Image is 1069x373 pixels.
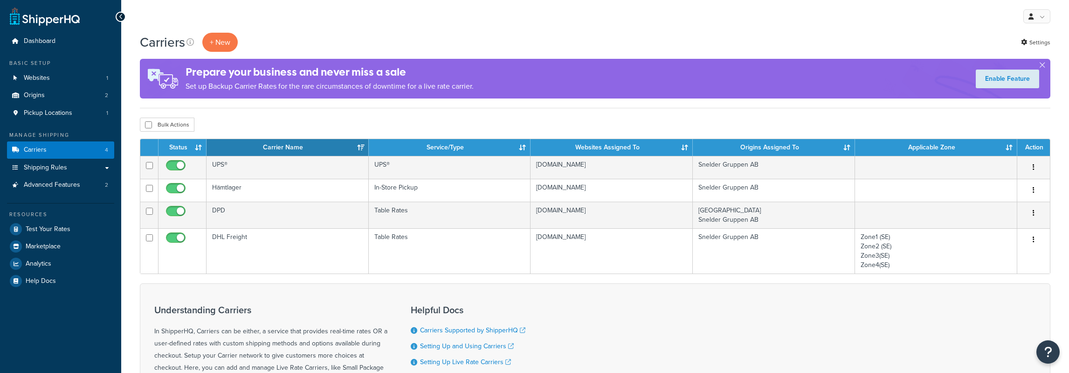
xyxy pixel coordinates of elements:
th: Websites Assigned To: activate to sort column ascending [531,139,693,156]
a: Advanced Features 2 [7,176,114,194]
li: Carriers [7,141,114,159]
span: 1 [106,74,108,82]
a: Marketplace [7,238,114,255]
a: Settings [1021,36,1050,49]
span: Marketplace [26,243,61,251]
th: Action [1017,139,1050,156]
td: Table Rates [369,202,531,228]
span: 4 [105,146,108,154]
li: Pickup Locations [7,105,114,122]
a: Carriers 4 [7,141,114,159]
span: Test Your Rates [26,225,70,233]
td: UPS® [207,156,369,179]
h4: Prepare your business and never miss a sale [186,64,474,80]
th: Status: activate to sort column ascending [159,139,207,156]
a: Websites 1 [7,70,114,87]
div: Manage Shipping [7,131,114,139]
button: Open Resource Center [1036,340,1060,364]
a: Carriers Supported by ShipperHQ [420,325,525,335]
a: Setting Up Live Rate Carriers [420,357,511,367]
div: Basic Setup [7,59,114,67]
td: [GEOGRAPHIC_DATA] Snelder Gruppen AB [693,202,855,228]
a: Help Docs [7,273,114,289]
h1: Carriers [140,33,185,51]
p: Set up Backup Carrier Rates for the rare circumstances of downtime for a live rate carrier. [186,80,474,93]
li: Websites [7,70,114,87]
li: Origins [7,87,114,104]
td: DHL Freight [207,228,369,274]
td: [DOMAIN_NAME] [531,179,693,202]
td: [DOMAIN_NAME] [531,202,693,228]
span: 2 [105,91,108,99]
td: UPS® [369,156,531,179]
th: Applicable Zone: activate to sort column ascending [855,139,1017,156]
span: Origins [24,91,45,99]
span: Help Docs [26,277,56,285]
td: [DOMAIN_NAME] [531,228,693,274]
a: Origins 2 [7,87,114,104]
th: Origins Assigned To: activate to sort column ascending [693,139,855,156]
span: 2 [105,181,108,189]
th: Carrier Name: activate to sort column ascending [207,139,369,156]
a: ShipperHQ Home [10,7,80,26]
td: DPD [207,202,369,228]
div: Resources [7,211,114,218]
span: Advanced Features [24,181,80,189]
td: [DOMAIN_NAME] [531,156,693,179]
td: In-Store Pickup [369,179,531,202]
span: Analytics [26,260,51,268]
a: Dashboard [7,33,114,50]
button: Bulk Actions [140,118,194,132]
a: Analytics [7,255,114,272]
button: + New [202,33,238,52]
li: Advanced Features [7,176,114,194]
td: Snelder Gruppen AB [693,156,855,179]
img: ad-rules-rateshop-fe6ec290ccb7230408bd80ed9643f0289d75e0ffd9eb532fc0e269fcd187b520.png [140,59,186,99]
a: Pickup Locations 1 [7,105,114,122]
h3: Helpful Docs [411,305,532,315]
h3: Understanding Carriers [154,305,387,315]
span: Shipping Rules [24,164,67,172]
td: Table Rates [369,228,531,274]
span: Carriers [24,146,47,154]
td: Snelder Gruppen AB [693,228,855,274]
a: Enable Feature [976,70,1039,88]
a: Test Your Rates [7,221,114,238]
td: Hämtlager [207,179,369,202]
span: Dashboard [24,37,55,45]
span: Pickup Locations [24,109,72,117]
td: Zone1 (SE) Zone2 (SE) Zone3(SE) Zone4(SE) [855,228,1017,274]
th: Service/Type: activate to sort column ascending [369,139,531,156]
td: Snelder Gruppen AB [693,179,855,202]
span: 1 [106,109,108,117]
a: Shipping Rules [7,159,114,176]
a: Setting Up and Using Carriers [420,341,514,351]
span: Websites [24,74,50,82]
